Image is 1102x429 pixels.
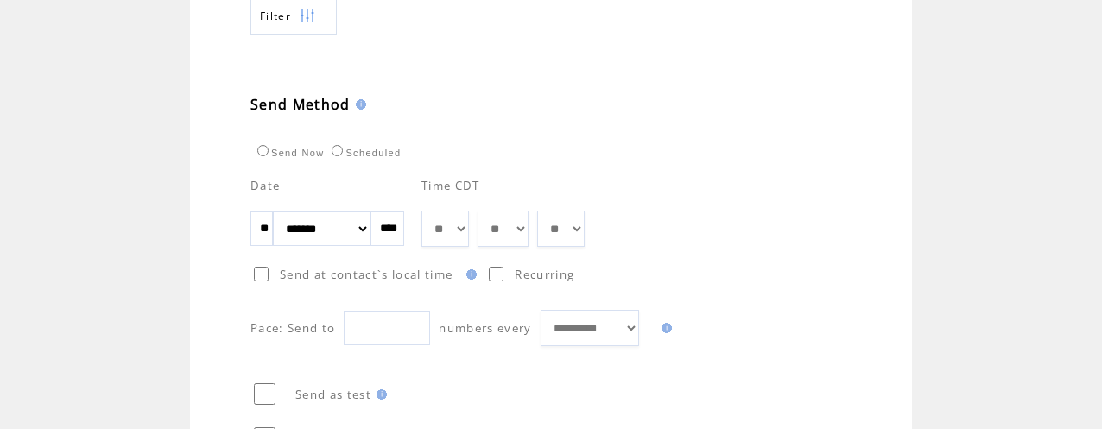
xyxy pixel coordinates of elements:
img: help.gif [656,323,672,333]
label: Send Now [253,148,324,158]
label: Scheduled [327,148,401,158]
input: Scheduled [332,145,343,156]
span: Date [250,178,280,193]
span: Show filters [260,9,291,23]
span: Send at contact`s local time [280,267,453,282]
span: Pace: Send to [250,320,335,336]
span: Time CDT [421,178,480,193]
span: numbers every [439,320,531,336]
img: help.gif [371,389,387,400]
img: help.gif [461,269,477,280]
span: Send Method [250,95,351,114]
span: Send as test [295,387,371,402]
span: Recurring [515,267,574,282]
input: Send Now [257,145,269,156]
img: help.gif [351,99,366,110]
